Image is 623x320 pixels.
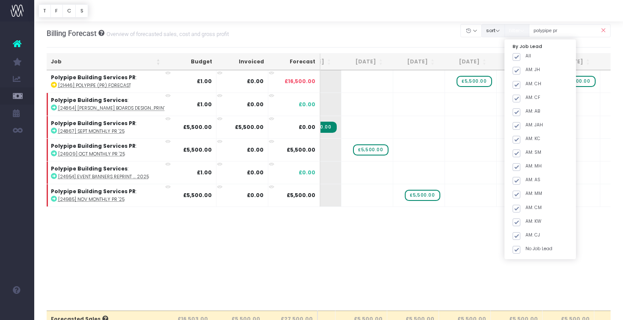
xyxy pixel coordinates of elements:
[299,123,315,131] span: £0.00
[50,4,63,18] button: F
[285,78,315,85] span: £16,500.00
[299,169,315,176] span: £0.00
[62,4,76,18] button: C
[247,78,264,85] strong: £0.00
[47,161,171,184] td: :
[47,29,97,38] span: Billing Forecast
[513,176,540,183] label: AM: AS
[183,146,212,153] strong: £5,500.00
[529,24,611,37] input: Search...
[513,81,541,87] label: AM: CH
[47,54,165,70] th: Job: activate to sort column ascending
[513,94,540,101] label: AM: CF
[513,135,540,142] label: AM: KC
[51,165,128,172] strong: Polypipe Building Services
[247,101,264,108] strong: £0.00
[58,196,125,203] abbr: [24985] Nov Monthly PR '25
[247,169,264,176] strong: £0.00
[513,122,543,129] label: AM: JAH
[58,173,149,180] abbr: [24954] Event Banners Reprint - Sept 2025
[247,146,264,153] strong: £0.00
[47,70,171,93] td: :
[491,54,543,70] th: Jan 26: activate to sort column ascending
[47,93,171,115] td: :
[287,146,315,154] span: £5,500.00
[504,24,529,37] button: filter
[481,24,505,37] button: sort
[75,4,88,18] button: S
[47,116,171,138] td: :
[405,190,440,201] span: wayahead Sales Forecast Item
[287,191,315,199] span: £5,500.00
[58,128,125,135] abbr: [24867] Sept Monthly PR '25
[504,42,576,51] div: By Job Lead
[513,204,542,211] label: AM: CM
[439,54,491,70] th: Dec 25: activate to sort column ascending
[165,54,217,70] th: Budget
[513,232,540,239] label: AM: CJ
[513,53,531,60] label: All
[58,105,166,111] abbr: [24864] Ashworth Boards Design and Print
[39,4,88,18] div: Vertical button group
[197,101,212,108] strong: £1.00
[457,76,492,87] span: wayahead Sales Forecast Item
[235,123,264,131] strong: £5,500.00
[513,66,540,73] label: AM: JH
[387,54,439,70] th: Nov 25: activate to sort column ascending
[513,190,542,197] label: AM: MM
[299,101,315,108] span: £0.00
[47,138,171,161] td: :
[11,303,24,316] img: images/default_profile_image.png
[513,218,541,225] label: AM: KW
[51,188,136,195] strong: Polypipe Building Services PR
[513,245,552,252] label: No Job Lead
[58,82,131,89] abbr: [21446] Polypipe (PR) Forecast
[51,74,136,81] strong: Polypipe Building Services PR
[353,144,388,156] span: wayahead Sales Forecast Item
[513,149,541,156] label: AM: SM
[51,96,128,104] strong: Polypipe Building Services
[39,4,51,18] button: T
[513,108,540,115] label: AM: AB
[197,78,212,85] strong: £1.00
[183,123,212,131] strong: £5,500.00
[183,191,212,199] strong: £5,500.00
[47,184,171,206] td: :
[51,142,136,150] strong: Polypipe Building Services PR
[513,163,542,170] label: AM: MH
[247,191,264,199] strong: £0.00
[104,29,229,38] small: Overview of forecasted sales, cost and gross profit
[51,120,136,127] strong: Polypipe Building Services PR
[217,54,268,70] th: Invoiced
[197,169,212,176] strong: £1.00
[268,54,320,70] th: Forecast
[58,151,125,157] abbr: [24909] Oct Monthly PR '25
[335,54,387,70] th: Oct 25: activate to sort column ascending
